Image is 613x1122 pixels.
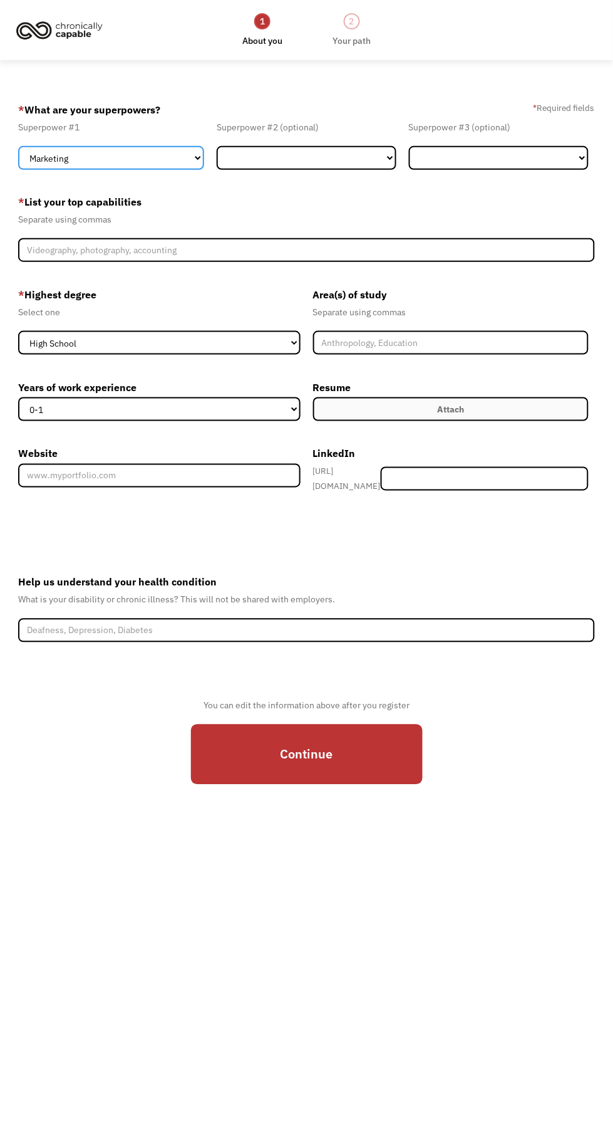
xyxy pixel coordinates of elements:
input: Deafness, Depression, Diabetes [18,619,594,642]
div: Select one [18,305,300,320]
div: Separate using commas [18,212,594,227]
div: You can edit the information above after you register [191,698,423,713]
label: Highest degree [18,285,300,305]
a: 1About you [242,12,282,48]
div: Superpower #2 (optional) [217,120,396,135]
div: About you [242,33,282,48]
label: Years of work experience [18,377,300,397]
label: Required fields [533,100,595,115]
input: www.myportfolio.com [18,464,300,488]
label: LinkedIn [313,444,589,464]
input: Anthropology, Education [313,331,589,355]
div: Superpower #3 (optional) [409,120,589,135]
label: Help us understand your health condition [18,572,594,592]
label: Attach [313,397,589,421]
div: Superpower #1 [18,120,204,135]
label: What are your superpowers? [18,100,160,120]
div: [URL][DOMAIN_NAME] [313,464,381,494]
label: Website [18,444,300,464]
div: 1 [254,13,270,29]
div: Your path [332,33,371,48]
a: 2Your path [332,12,371,48]
form: Member-Create-Step1 [18,100,594,807]
label: Area(s) of study [313,285,589,305]
input: Continue [191,725,423,785]
label: List your top capabilities [18,192,594,212]
div: 2 [344,13,360,29]
label: Resume [313,377,589,397]
div: What is your disability or chronic illness? This will not be shared with employers. [18,592,594,607]
input: Videography, photography, accounting [18,238,594,262]
div: Separate using commas [313,305,589,320]
img: Chronically Capable logo [13,16,106,44]
div: Attach [437,402,464,417]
